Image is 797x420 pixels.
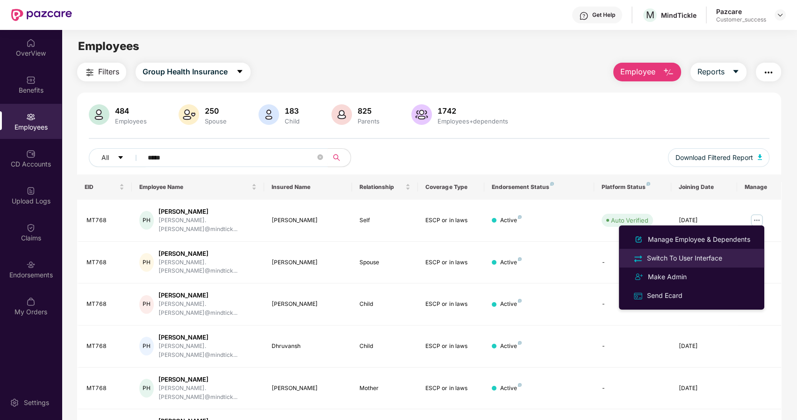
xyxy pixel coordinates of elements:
img: svg+xml;base64,PHN2ZyBpZD0iTXlfT3JkZXJzIiBkYXRhLW5hbWU9Ik15IE9yZGVycyIgeG1sbnM9Imh0dHA6Ly93d3cudz... [26,297,36,306]
div: [PERSON_NAME] [272,300,345,309]
img: manageButton [749,213,764,228]
span: Group Health Insurance [143,66,228,78]
img: svg+xml;base64,PHN2ZyB4bWxucz0iaHR0cDovL3d3dy53My5vcmcvMjAwMC9zdmciIHhtbG5zOnhsaW5rPSJodHRwOi8vd3... [89,104,109,125]
span: caret-down [732,68,740,76]
img: svg+xml;base64,PHN2ZyBpZD0iSGVscC0zMngzMiIgeG1sbnM9Imh0dHA6Ly93d3cudzMub3JnLzIwMDAvc3ZnIiB3aWR0aD... [579,11,589,21]
div: Parents [356,117,381,125]
span: Relationship [359,183,403,191]
div: [PERSON_NAME].[PERSON_NAME]@mindtick... [158,342,257,360]
div: [PERSON_NAME] [158,291,257,300]
th: EID [77,174,132,200]
th: Coverage Type [418,174,484,200]
img: New Pazcare Logo [11,9,72,21]
div: Pazcare [716,7,766,16]
img: svg+xml;base64,PHN2ZyB4bWxucz0iaHR0cDovL3d3dy53My5vcmcvMjAwMC9zdmciIHdpZHRoPSI4IiBoZWlnaHQ9IjgiIH... [550,182,554,186]
div: Mother [359,384,410,393]
img: svg+xml;base64,PHN2ZyB4bWxucz0iaHR0cDovL3d3dy53My5vcmcvMjAwMC9zdmciIHdpZHRoPSIyNCIgaGVpZ2h0PSIyNC... [84,67,95,78]
img: svg+xml;base64,PHN2ZyBpZD0iQ2xhaW0iIHhtbG5zPSJodHRwOi8vd3d3LnczLm9yZy8yMDAwL3N2ZyIgd2lkdGg9IjIwIi... [26,223,36,232]
span: Employee [620,66,655,78]
button: search [328,148,351,167]
div: [PERSON_NAME] [158,333,257,342]
div: Active [500,258,522,267]
button: Allcaret-down [89,148,146,167]
span: All [101,152,109,163]
div: [DATE] [679,216,730,225]
img: svg+xml;base64,PHN2ZyB4bWxucz0iaHR0cDovL3d3dy53My5vcmcvMjAwMC9zdmciIHdpZHRoPSI4IiBoZWlnaHQ9IjgiIH... [518,383,522,387]
div: PH [139,337,154,355]
div: ESCP or in laws [425,342,476,351]
div: Platform Status [602,183,664,191]
img: svg+xml;base64,PHN2ZyB4bWxucz0iaHR0cDovL3d3dy53My5vcmcvMjAwMC9zdmciIHdpZHRoPSIxNiIgaGVpZ2h0PSIxNi... [633,291,643,301]
div: Send Ecard [645,290,684,301]
div: Active [500,216,522,225]
span: M [646,9,654,21]
div: Child [359,300,410,309]
div: MT768 [86,384,125,393]
img: svg+xml;base64,PHN2ZyB4bWxucz0iaHR0cDovL3d3dy53My5vcmcvMjAwMC9zdmciIHdpZHRoPSI4IiBoZWlnaHQ9IjgiIH... [518,215,522,219]
span: close-circle [317,153,323,162]
span: EID [85,183,118,191]
div: Child [283,117,302,125]
div: [PERSON_NAME].[PERSON_NAME]@mindtick... [158,216,257,234]
img: svg+xml;base64,PHN2ZyBpZD0iRHJvcGRvd24tMzJ4MzIiIHhtbG5zPSJodHRwOi8vd3d3LnczLm9yZy8yMDAwL3N2ZyIgd2... [776,11,784,19]
img: svg+xml;base64,PHN2ZyB4bWxucz0iaHR0cDovL3d3dy53My5vcmcvMjAwMC9zdmciIHdpZHRoPSI4IiBoZWlnaHQ9IjgiIH... [518,299,522,303]
div: Employees+dependents [436,117,510,125]
div: Settings [21,398,52,407]
button: Download Filtered Report [668,148,770,167]
div: [PERSON_NAME].[PERSON_NAME]@mindtick... [158,384,257,402]
span: caret-down [236,68,244,76]
div: MT768 [86,300,125,309]
div: [DATE] [679,384,730,393]
th: Relationship [352,174,418,200]
div: Make Admin [646,272,689,282]
span: Filters [98,66,119,78]
img: svg+xml;base64,PHN2ZyBpZD0iRW5kb3JzZW1lbnRzIiB4bWxucz0iaHR0cDovL3d3dy53My5vcmcvMjAwMC9zdmciIHdpZH... [26,260,36,269]
div: [PERSON_NAME] [272,258,345,267]
div: [PERSON_NAME].[PERSON_NAME]@mindtick... [158,258,257,276]
div: [PERSON_NAME] [158,207,257,216]
img: svg+xml;base64,PHN2ZyBpZD0iSG9tZSIgeG1sbnM9Imh0dHA6Ly93d3cudzMub3JnLzIwMDAvc3ZnIiB3aWR0aD0iMjAiIG... [26,38,36,48]
div: PH [139,211,154,230]
th: Employee Name [132,174,264,200]
div: Employees [113,117,149,125]
div: MT768 [86,258,125,267]
div: Get Help [592,11,615,19]
div: Active [500,300,522,309]
img: svg+xml;base64,PHN2ZyB4bWxucz0iaHR0cDovL3d3dy53My5vcmcvMjAwMC9zdmciIHhtbG5zOnhsaW5rPSJodHRwOi8vd3... [179,104,199,125]
img: svg+xml;base64,PHN2ZyBpZD0iU2V0dGluZy0yMHgyMCIgeG1sbnM9Imh0dHA6Ly93d3cudzMub3JnLzIwMDAvc3ZnIiB3aW... [10,398,19,407]
span: close-circle [317,154,323,160]
div: MT768 [86,216,125,225]
img: svg+xml;base64,PHN2ZyB4bWxucz0iaHR0cDovL3d3dy53My5vcmcvMjAwMC9zdmciIHhtbG5zOnhsaW5rPSJodHRwOi8vd3... [633,234,644,245]
div: Customer_success [716,16,766,23]
span: caret-down [117,154,124,162]
div: MT768 [86,342,125,351]
div: ESCP or in laws [425,384,476,393]
img: svg+xml;base64,PHN2ZyBpZD0iQmVuZWZpdHMiIHhtbG5zPSJodHRwOi8vd3d3LnczLm9yZy8yMDAwL3N2ZyIgd2lkdGg9Ij... [26,75,36,85]
div: Spouse [359,258,410,267]
div: Active [500,342,522,351]
div: MindTickle [661,11,696,20]
td: - [594,283,671,326]
span: Employee Name [139,183,249,191]
img: svg+xml;base64,PHN2ZyBpZD0iVXBsb2FkX0xvZ3MiIGRhdGEtbmFtZT0iVXBsb2FkIExvZ3MiIHhtbG5zPSJodHRwOi8vd3... [26,186,36,196]
td: - [594,368,671,410]
div: ESCP or in laws [425,258,476,267]
div: Dhruvansh [272,342,345,351]
img: svg+xml;base64,PHN2ZyB4bWxucz0iaHR0cDovL3d3dy53My5vcmcvMjAwMC9zdmciIHhtbG5zOnhsaW5rPSJodHRwOi8vd3... [411,104,432,125]
div: [DATE] [679,342,730,351]
div: PH [139,295,154,314]
div: [PERSON_NAME] [158,375,257,384]
img: svg+xml;base64,PHN2ZyB4bWxucz0iaHR0cDovL3d3dy53My5vcmcvMjAwMC9zdmciIHdpZHRoPSI4IiBoZWlnaHQ9IjgiIH... [518,257,522,261]
div: [PERSON_NAME] [272,216,345,225]
button: Employee [613,63,681,81]
div: 183 [283,106,302,116]
div: Active [500,384,522,393]
th: Insured Name [264,174,352,200]
div: 1742 [436,106,510,116]
div: 484 [113,106,149,116]
img: svg+xml;base64,PHN2ZyB4bWxucz0iaHR0cDovL3d3dy53My5vcmcvMjAwMC9zdmciIHhtbG5zOnhsaW5rPSJodHRwOi8vd3... [663,67,674,78]
th: Joining Date [671,174,737,200]
td: - [594,326,671,368]
span: Employees [78,39,139,53]
th: Manage [737,174,781,200]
